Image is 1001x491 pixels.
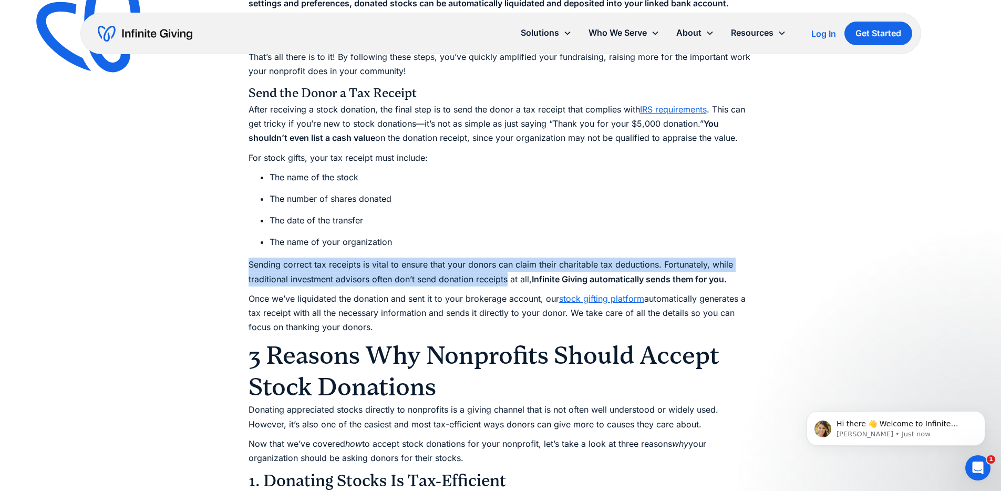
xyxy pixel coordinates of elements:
[512,22,580,44] div: Solutions
[532,274,727,284] strong: Infinite Giving automatically sends them for you.
[811,29,836,38] div: Log In
[249,50,753,78] p: That’s all there is to it! By following these steps, you’ve quickly amplified your fundraising, r...
[270,235,753,249] li: The name of your organization
[249,437,753,465] p: Now that we’ve covered to accept stock donations for your nonprofit, let’s take a look at three r...
[345,438,362,449] em: how
[270,192,753,206] li: The number of shares donated
[672,438,688,449] em: why
[844,22,912,45] a: Get Started
[589,26,647,40] div: Who We Serve
[668,22,723,44] div: About
[249,340,753,403] h2: 3 Reasons Why Nonprofits Should Accept Stock Donations
[98,25,192,42] a: home
[676,26,701,40] div: About
[559,293,644,304] a: stock gifting platform
[791,389,1001,463] iframe: Intercom notifications message
[580,22,668,44] div: Who We Serve
[249,103,753,146] p: After receiving a stock donation, the final step is to send the donor a tax receipt that complies...
[965,455,990,480] iframe: Intercom live chat
[270,170,753,185] li: The name of the stock
[249,84,753,103] h4: Send the Donor a Tax Receipt
[731,26,773,40] div: Resources
[987,455,995,464] span: 1
[249,292,753,335] p: Once we’ve liquidated the donation and sent it to your brokerage account, our automatically gener...
[811,27,836,40] a: Log In
[249,151,753,165] p: For stock gifts, your tax receipt must include:
[270,213,753,228] li: The date of the transfer
[249,258,753,286] p: Sending correct tax receipts is vital to ensure that your donors can claim their charitable tax d...
[249,403,753,431] p: Donating appreciated stocks directly to nonprofits is a giving channel that is not often well und...
[723,22,794,44] div: Resources
[521,26,559,40] div: Solutions
[640,104,707,115] a: IRS requirements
